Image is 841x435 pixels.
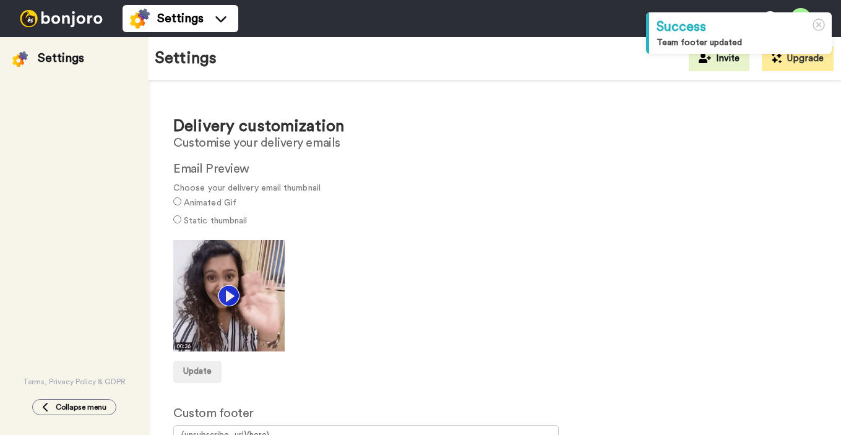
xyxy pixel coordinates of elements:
button: Upgrade [762,46,834,71]
h2: Email Preview [173,162,816,176]
span: Collapse menu [56,402,106,412]
img: c713b795-656f-4edb-9759-2201f17354ac.gif [173,240,285,351]
label: Animated Gif [184,197,236,210]
span: Update [183,367,212,376]
label: Static thumbnail [184,215,247,228]
span: Settings [157,10,204,27]
span: Choose your delivery email thumbnail [173,182,816,195]
h1: Settings [155,50,217,67]
label: Custom footer [173,405,254,423]
button: Invite [689,46,749,71]
div: Team footer updated [657,37,824,49]
img: bj-logo-header-white.svg [15,10,108,27]
button: Collapse menu [32,399,116,415]
div: Settings [38,50,84,67]
h1: Delivery customization [173,118,816,136]
div: Success [657,17,824,37]
img: settings-colored.svg [12,51,28,67]
h2: Customise your delivery emails [173,136,816,150]
img: settings-colored.svg [130,9,150,28]
button: Update [173,361,222,383]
